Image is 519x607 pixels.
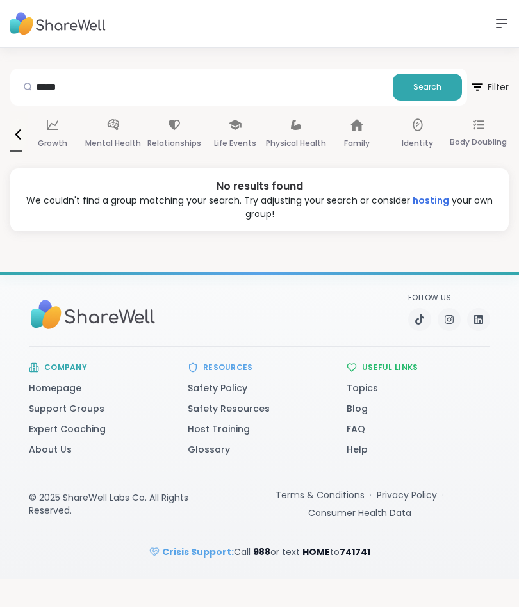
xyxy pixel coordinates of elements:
[450,134,507,150] p: Body Doubling
[347,402,368,415] a: Blog
[188,382,247,394] a: Safety Policy
[29,443,72,456] a: About Us
[347,382,378,394] a: Topics
[162,546,370,558] span: Call or text to
[470,69,509,106] button: Filter
[214,136,256,151] p: Life Events
[147,136,201,151] p: Relationships
[29,491,222,517] div: © 2025 ShareWell Labs Co. All Rights Reserved.
[29,294,157,336] img: Sharewell
[438,308,461,331] a: Instagram
[266,136,326,151] p: Physical Health
[85,136,141,151] p: Mental Health
[253,546,270,558] strong: 988
[38,136,67,151] p: Growth
[188,423,250,435] a: Host Training
[362,362,418,373] h3: Useful Links
[470,72,509,102] span: Filter
[29,382,81,394] a: Homepage
[203,362,253,373] h3: Resources
[44,362,87,373] h3: Company
[408,308,431,331] a: TikTok
[402,136,433,151] p: Identity
[29,423,106,435] a: Expert Coaching
[188,402,270,415] a: Safety Resources
[162,546,234,558] strong: Crisis Support:
[408,293,490,303] p: Follow Us
[302,546,330,558] strong: HOME
[340,546,370,558] strong: 741741
[276,489,365,501] a: Terms & Conditions
[393,74,462,101] button: Search
[377,489,437,501] a: Privacy Policy
[29,402,104,415] a: Support Groups
[413,194,449,207] a: hosting
[21,194,498,221] div: We couldn't find a group matching your search. Try adjusting your search or consider your own group!
[10,6,106,42] img: ShareWell Nav Logo
[370,489,372,501] span: ·
[347,443,368,456] a: Help
[344,136,370,151] p: Family
[308,506,411,519] a: Consumer Health Data
[347,423,365,435] a: FAQ
[442,489,444,501] span: ·
[188,443,230,456] a: Glossary
[21,179,498,194] div: No results found
[467,308,490,331] a: LinkedIn
[413,81,441,93] span: Search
